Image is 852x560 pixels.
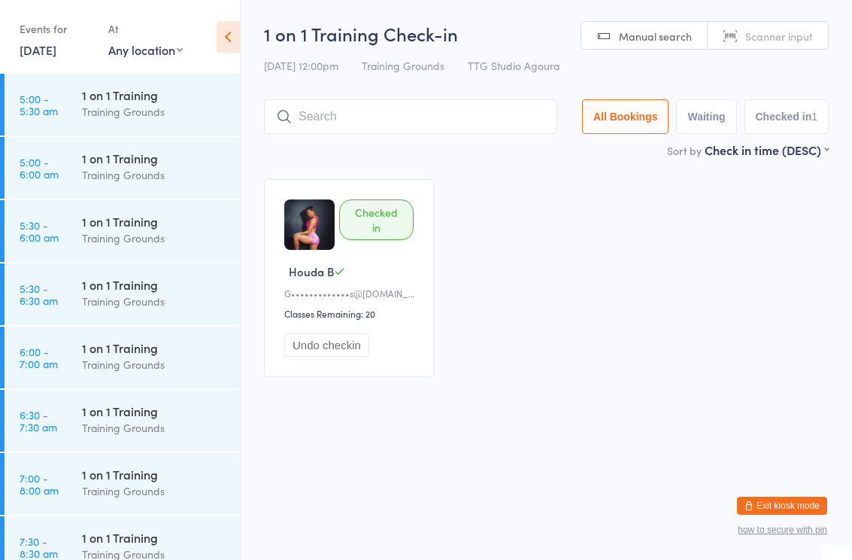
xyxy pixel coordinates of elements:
a: 5:30 -6:00 am1 on 1 TrainingTraining Grounds [5,200,240,262]
span: Training Grounds [362,58,444,73]
button: Checked in1 [744,99,829,134]
button: Undo checkin [284,333,369,357]
time: 7:00 - 8:00 am [20,472,59,496]
time: 6:00 - 7:00 am [20,345,58,370]
h2: 1 on 1 Training Check-in [264,21,829,46]
div: Training Grounds [82,293,227,310]
a: 5:30 -6:30 am1 on 1 TrainingTraining Grounds [5,263,240,325]
div: 1 on 1 Training [82,466,227,482]
a: 6:30 -7:30 am1 on 1 TrainingTraining Grounds [5,390,240,452]
div: 1 on 1 Training [82,529,227,546]
img: image1720831047.png [284,199,335,250]
div: 1 on 1 Training [82,150,227,166]
div: Training Grounds [82,419,227,437]
span: TTG Studio Agoura [468,58,559,73]
label: Sort by [667,143,702,158]
div: 1 on 1 Training [82,213,227,230]
button: how to secure with pin [738,525,827,535]
span: [DATE] 12:00pm [264,58,338,73]
div: Training Grounds [82,230,227,247]
div: Any location [108,41,183,58]
a: 6:00 -7:00 am1 on 1 TrainingTraining Grounds [5,327,240,388]
span: Houda B [289,263,334,279]
time: 5:00 - 6:00 am [20,156,59,180]
div: 1 on 1 Training [82,87,227,103]
span: Scanner input [745,29,813,44]
time: 6:30 - 7:30 am [20,409,57,433]
div: Checked in [339,199,414,240]
div: G•••••••••••••s@[DOMAIN_NAME] [284,287,418,300]
div: Classes Remaining: 20 [284,307,418,320]
div: Events for [20,17,93,41]
a: 5:00 -5:30 am1 on 1 TrainingTraining Grounds [5,74,240,135]
div: Training Grounds [82,482,227,500]
a: 7:00 -8:00 am1 on 1 TrainingTraining Grounds [5,453,240,515]
span: Manual search [619,29,692,44]
button: Exit kiosk mode [737,497,827,515]
div: Training Grounds [82,166,227,184]
a: 5:00 -6:00 am1 on 1 TrainingTraining Grounds [5,137,240,199]
div: Check in time (DESC) [705,142,829,158]
time: 5:30 - 6:30 am [20,282,58,306]
time: 7:30 - 8:30 am [20,535,58,559]
input: Search [264,99,557,134]
time: 5:30 - 6:00 am [20,219,59,243]
div: 1 on 1 Training [82,403,227,419]
div: Training Grounds [82,356,227,373]
div: 1 [811,111,817,123]
div: Training Grounds [82,103,227,120]
button: All Bookings [582,99,669,134]
div: 1 on 1 Training [82,276,227,293]
time: 5:00 - 5:30 am [20,93,58,117]
button: Waiting [676,99,736,134]
div: At [108,17,183,41]
a: [DATE] [20,41,56,58]
div: 1 on 1 Training [82,339,227,356]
